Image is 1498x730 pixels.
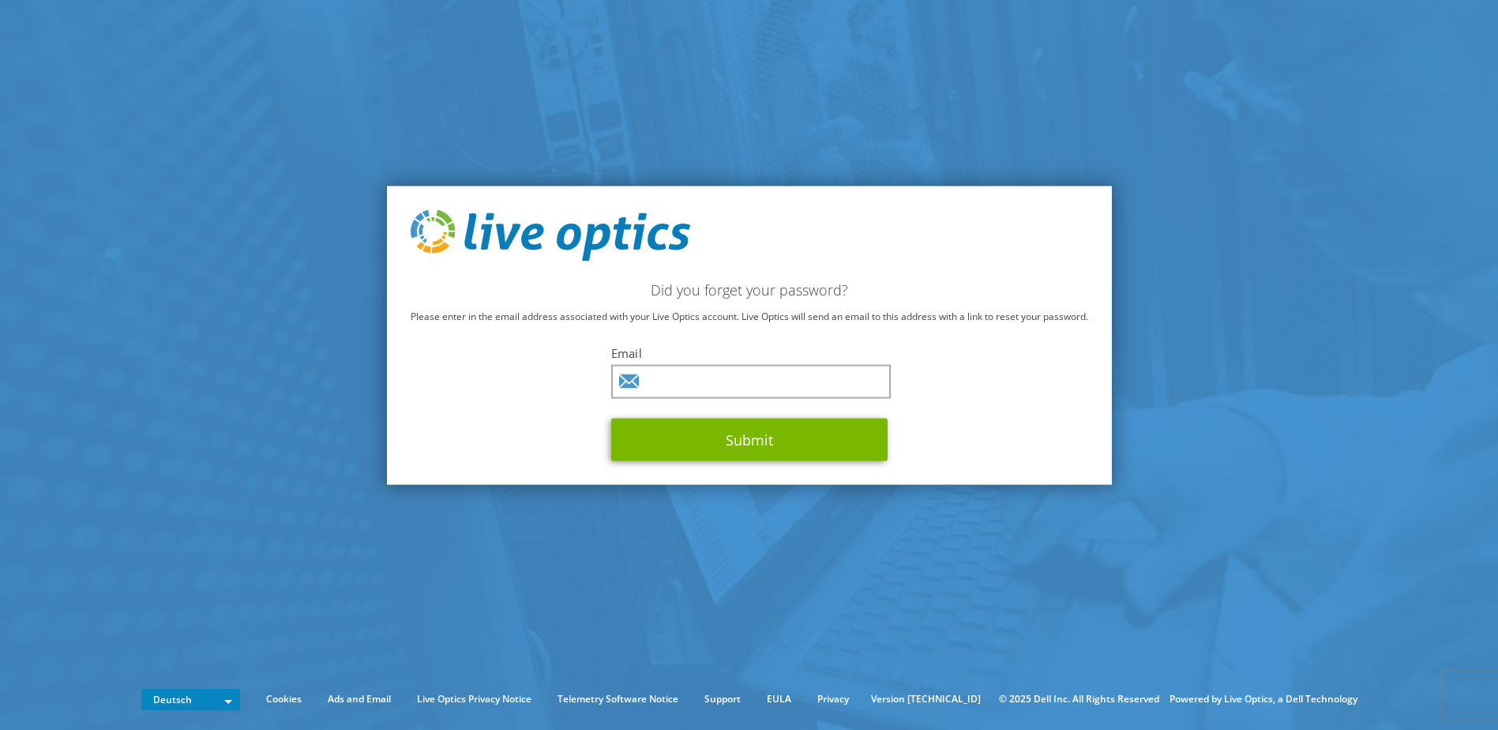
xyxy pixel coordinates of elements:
[411,209,690,262] img: live_optics_svg.svg
[805,690,861,708] a: Privacy
[1169,690,1357,708] li: Powered by Live Optics, a Dell Technology
[316,690,403,708] a: Ads and Email
[611,345,888,361] label: Email
[405,690,543,708] a: Live Optics Privacy Notice
[755,690,803,708] a: EULA
[991,690,1167,708] li: © 2025 Dell Inc. All Rights Reserved
[546,690,690,708] a: Telemetry Software Notice
[611,419,888,461] button: Submit
[411,308,1088,325] p: Please enter in the email address associated with your Live Optics account. Live Optics will send...
[693,690,753,708] a: Support
[863,690,989,708] li: Version [TECHNICAL_ID]
[411,281,1088,299] h2: Did you forget your password?
[254,690,313,708] a: Cookies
